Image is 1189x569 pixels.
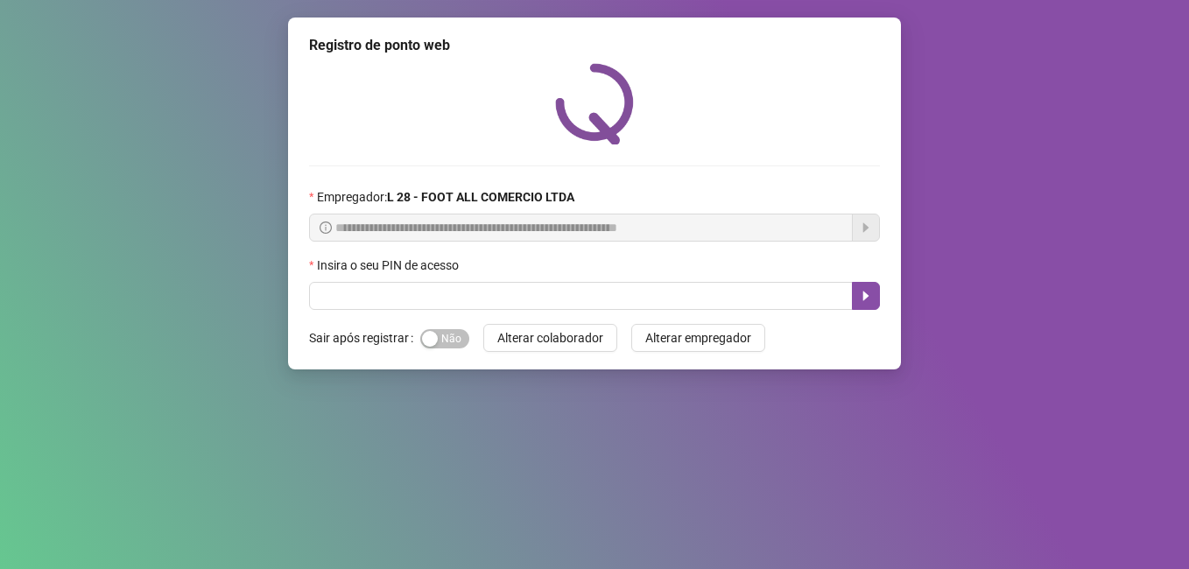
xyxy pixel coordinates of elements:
[497,328,603,348] span: Alterar colaborador
[645,328,751,348] span: Alterar empregador
[387,190,574,204] strong: L 28 - FOOT ALL COMERCIO LTDA
[309,256,470,275] label: Insira o seu PIN de acesso
[309,35,880,56] div: Registro de ponto web
[320,221,332,234] span: info-circle
[859,289,873,303] span: caret-right
[483,324,617,352] button: Alterar colaborador
[631,324,765,352] button: Alterar empregador
[317,187,574,207] span: Empregador :
[555,63,634,144] img: QRPoint
[309,324,420,352] label: Sair após registrar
